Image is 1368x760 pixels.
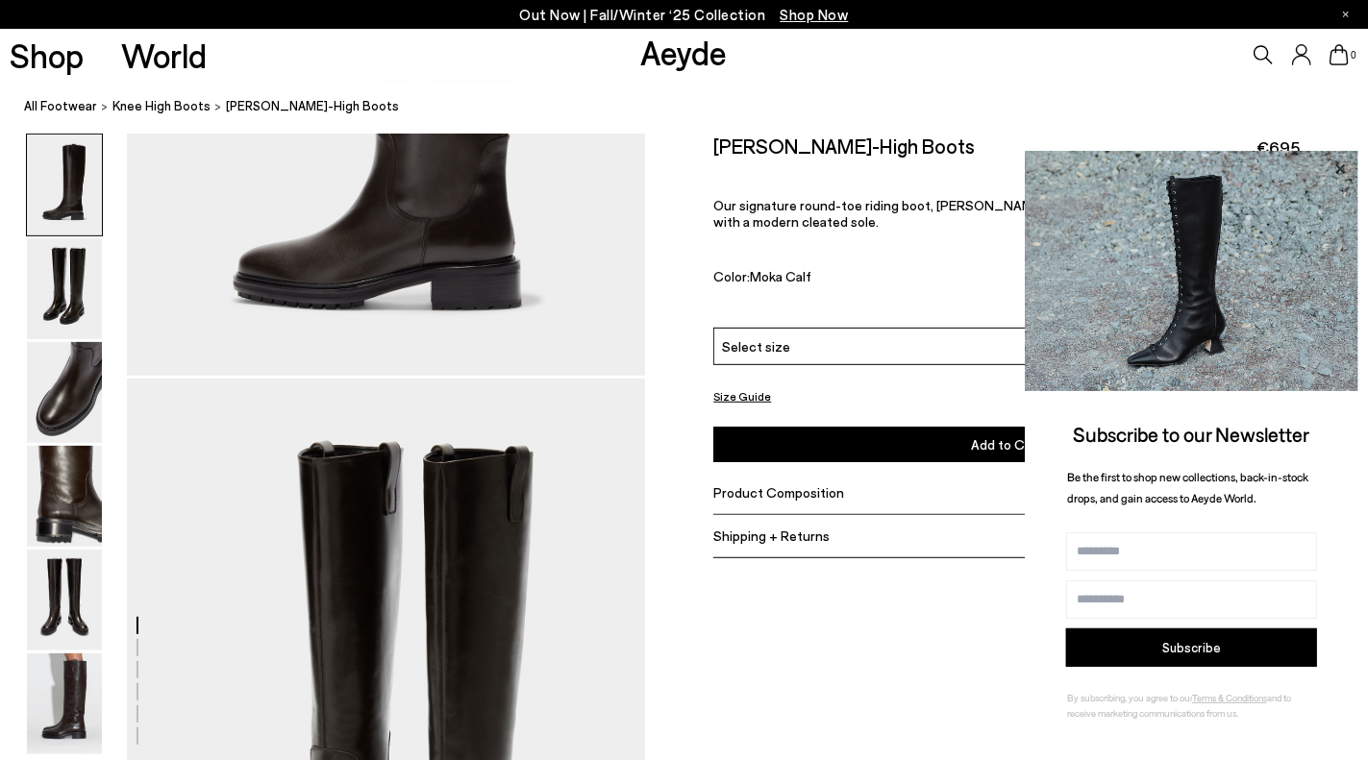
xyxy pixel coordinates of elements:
[24,96,97,116] a: All Footwear
[27,238,102,339] img: Henry Knee-High Boots - Image 2
[640,32,727,72] a: Aeyde
[750,268,811,284] span: Moka Calf
[713,134,975,158] h2: [PERSON_NAME]-High Boots
[27,653,102,754] img: Henry Knee-High Boots - Image 6
[1074,422,1310,446] span: Subscribe to our Newsletter
[713,197,1299,230] p: Our signature round-toe riding boot, [PERSON_NAME] showcases traditional detailing teamed with a ...
[27,446,102,547] img: Henry Knee-High Boots - Image 4
[971,436,1042,453] span: Add to Cart
[1067,692,1192,703] span: By subscribing, you agree to our
[112,98,211,113] span: knee high boots
[1349,50,1358,61] span: 0
[27,135,102,235] img: Henry Knee-High Boots - Image 1
[713,427,1299,462] button: Add to Cart
[781,6,849,23] span: Navigate to /collections/new-in
[722,336,790,356] span: Select size
[112,96,211,116] a: knee high boots
[24,81,1368,134] nav: breadcrumb
[1067,470,1308,505] span: Be the first to shop new collections, back-in-stock drops, and gain access to Aeyde World.
[713,383,771,407] button: Size Guide
[1256,135,1300,159] span: €695
[713,527,830,544] span: Shipping + Returns
[27,342,102,443] img: Henry Knee-High Boots - Image 3
[226,96,399,116] span: [PERSON_NAME]-High Boots
[121,38,207,72] a: World
[713,484,844,501] span: Product Composition
[1066,628,1317,667] button: Subscribe
[1192,692,1267,703] a: Terms & Conditions
[520,3,849,27] p: Out Now | Fall/Winter ‘25 Collection
[10,38,84,72] a: Shop
[713,268,1172,290] div: Color:
[27,550,102,650] img: Henry Knee-High Boots - Image 5
[1330,44,1349,65] a: 0
[1025,151,1358,391] img: 2a6287a1333c9a56320fd6e7b3c4a9a9.jpg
